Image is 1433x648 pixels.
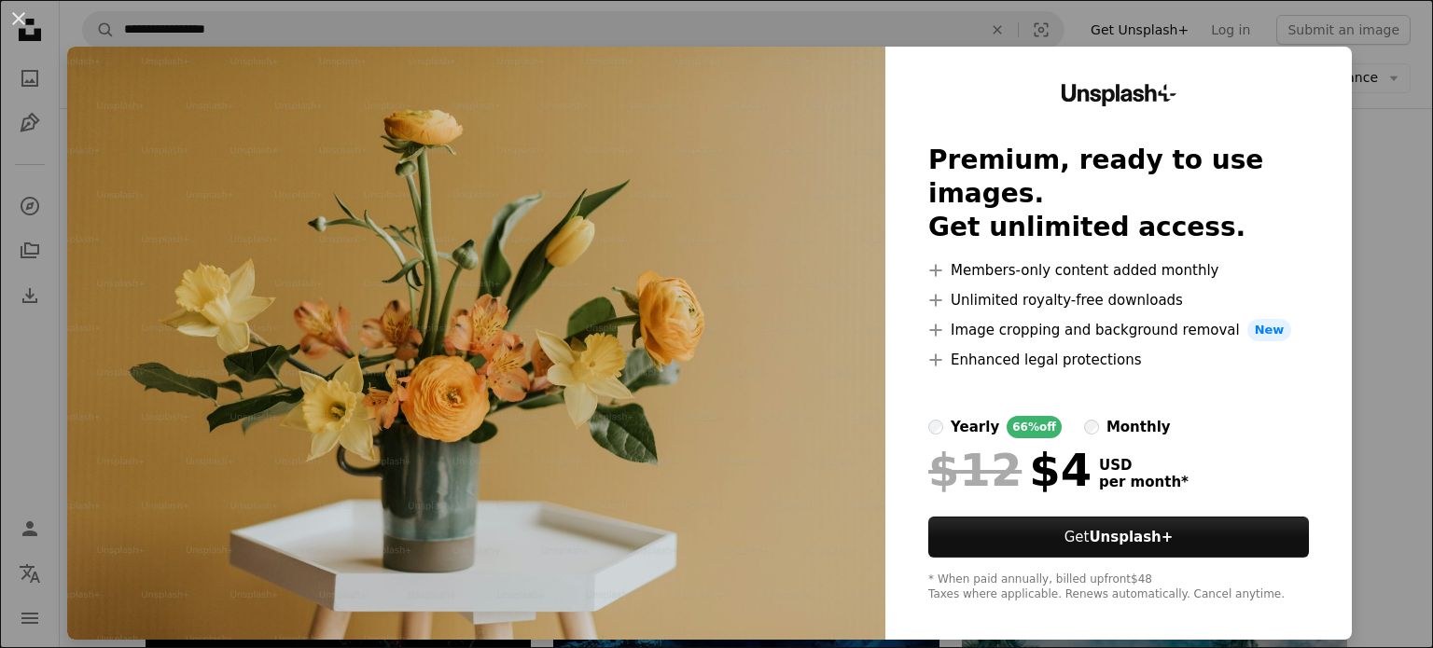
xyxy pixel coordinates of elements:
span: per month * [1099,474,1189,490]
div: yearly [951,416,999,438]
li: Members-only content added monthly [928,259,1309,282]
input: yearly66%off [928,420,943,434]
div: monthly [1106,416,1171,438]
li: Enhanced legal protections [928,349,1309,371]
h2: Premium, ready to use images. Get unlimited access. [928,144,1309,244]
div: * When paid annually, billed upfront $48 Taxes where applicable. Renews automatically. Cancel any... [928,572,1309,602]
li: Image cropping and background removal [928,319,1309,341]
strong: Unsplash+ [1089,529,1173,545]
div: 66% off [1007,416,1062,438]
li: Unlimited royalty-free downloads [928,289,1309,311]
span: $12 [928,446,1022,494]
input: monthly [1084,420,1099,434]
span: USD [1099,457,1189,474]
button: GetUnsplash+ [928,517,1309,558]
div: $4 [928,446,1092,494]
span: New [1247,319,1292,341]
